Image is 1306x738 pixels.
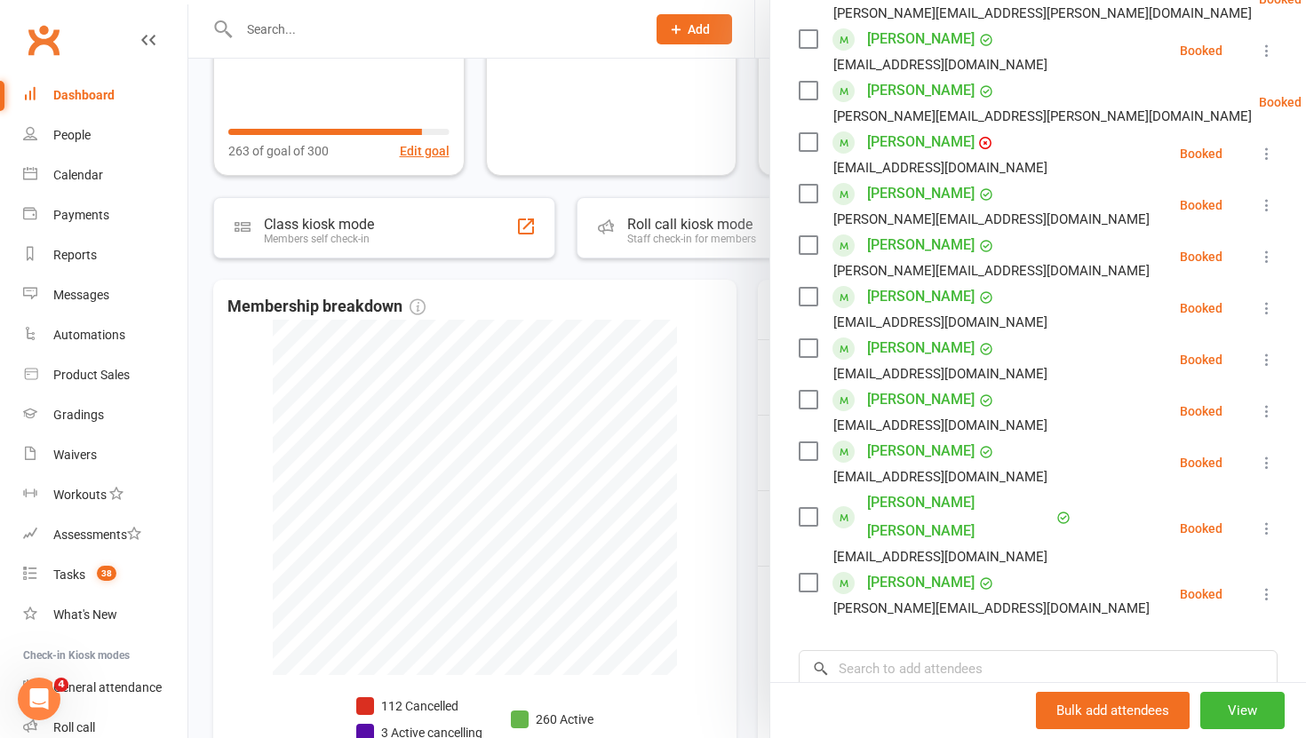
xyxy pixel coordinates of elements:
a: Automations [23,315,187,355]
div: What's New [53,607,117,622]
div: Booked [1180,353,1222,366]
div: [EMAIL_ADDRESS][DOMAIN_NAME] [833,362,1047,385]
a: [PERSON_NAME] [PERSON_NAME] [867,488,1052,545]
div: Payments [53,208,109,222]
a: People [23,115,187,155]
span: 38 [97,566,116,581]
div: [EMAIL_ADDRESS][DOMAIN_NAME] [833,311,1047,334]
a: Calendar [23,155,187,195]
a: [PERSON_NAME] [867,437,975,465]
a: [PERSON_NAME] [867,231,975,259]
a: What's New [23,595,187,635]
div: Product Sales [53,368,130,382]
a: General attendance kiosk mode [23,668,187,708]
div: Dashboard [53,88,115,102]
div: Booked [1180,199,1222,211]
a: [PERSON_NAME] [867,334,975,362]
a: Payments [23,195,187,235]
div: Booked [1180,522,1222,535]
div: [PERSON_NAME][EMAIL_ADDRESS][DOMAIN_NAME] [833,597,1150,620]
div: [EMAIL_ADDRESS][DOMAIN_NAME] [833,465,1047,488]
div: Automations [53,328,125,342]
div: Tasks [53,567,85,582]
div: [PERSON_NAME][EMAIL_ADDRESS][DOMAIN_NAME] [833,208,1150,231]
div: [EMAIL_ADDRESS][DOMAIN_NAME] [833,545,1047,568]
a: [PERSON_NAME] [867,128,975,156]
div: [PERSON_NAME][EMAIL_ADDRESS][PERSON_NAME][DOMAIN_NAME] [833,105,1252,128]
a: Tasks 38 [23,555,187,595]
a: [PERSON_NAME] [867,385,975,414]
a: [PERSON_NAME] [867,76,975,105]
div: Roll call [53,720,95,734]
a: Messages [23,275,187,315]
button: View [1200,692,1285,729]
a: Assessments [23,515,187,555]
div: Waivers [53,448,97,462]
a: [PERSON_NAME] [867,25,975,53]
div: Booked [1180,147,1222,160]
a: [PERSON_NAME] [867,282,975,311]
a: Workouts [23,475,187,515]
input: Search to add attendees [799,650,1278,687]
div: Assessments [53,528,141,542]
div: Workouts [53,488,107,502]
a: [PERSON_NAME] [867,179,975,208]
div: Booked [1180,44,1222,57]
div: Messages [53,288,109,302]
div: Booked [1180,302,1222,314]
div: Booked [1180,250,1222,263]
span: 4 [54,678,68,692]
div: Booked [1180,588,1222,600]
div: Reports [53,248,97,262]
div: Booked [1180,456,1222,469]
a: [PERSON_NAME] [867,568,975,597]
div: Booked [1259,96,1302,108]
div: People [53,128,91,142]
div: Calendar [53,168,103,182]
div: [PERSON_NAME][EMAIL_ADDRESS][DOMAIN_NAME] [833,259,1150,282]
iframe: Intercom live chat [18,678,60,720]
a: Clubworx [21,18,66,62]
a: Reports [23,235,187,275]
div: [EMAIL_ADDRESS][DOMAIN_NAME] [833,53,1047,76]
div: Gradings [53,408,104,422]
a: Product Sales [23,355,187,395]
div: [EMAIL_ADDRESS][DOMAIN_NAME] [833,156,1047,179]
a: Dashboard [23,75,187,115]
div: [EMAIL_ADDRESS][DOMAIN_NAME] [833,414,1047,437]
div: General attendance [53,680,162,694]
a: Gradings [23,395,187,435]
div: [PERSON_NAME][EMAIL_ADDRESS][PERSON_NAME][DOMAIN_NAME] [833,2,1252,25]
a: Waivers [23,435,187,475]
div: Booked [1180,405,1222,417]
button: Bulk add attendees [1036,692,1190,729]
